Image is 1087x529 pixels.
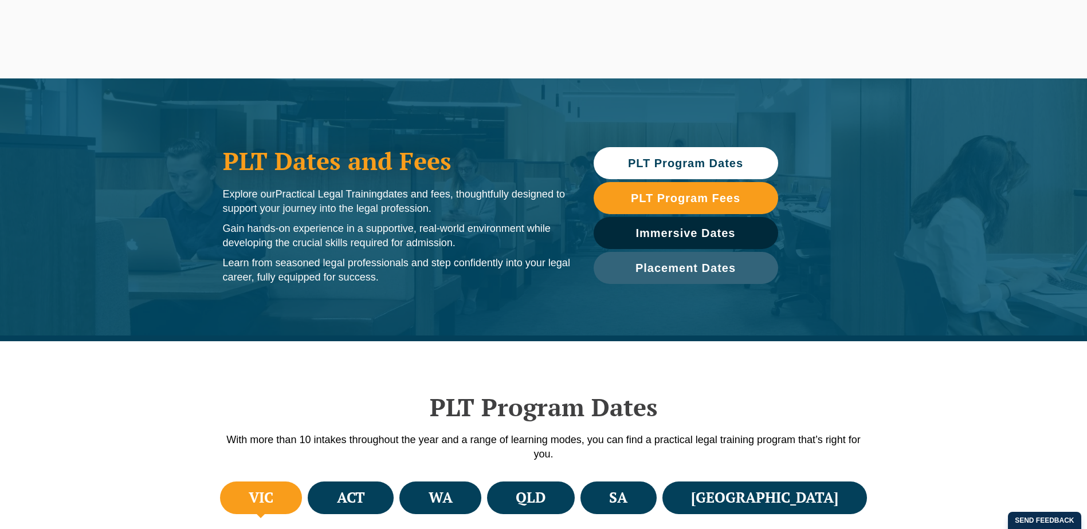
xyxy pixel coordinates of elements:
[594,217,778,249] a: Immersive Dates
[217,393,870,421] h2: PLT Program Dates
[223,222,571,250] p: Gain hands-on experience in a supportive, real-world environment while developing the crucial ski...
[631,192,740,204] span: PLT Program Fees
[628,157,743,169] span: PLT Program Dates
[223,147,571,175] h1: PLT Dates and Fees
[217,433,870,461] p: With more than 10 intakes throughout the year and a range of learning modes, you can find a pract...
[594,147,778,179] a: PLT Program Dates
[223,187,571,216] p: Explore our dates and fees, thoughtfully designed to support your journey into the legal profession.
[223,256,571,285] p: Learn from seasoned legal professionals and step confidently into your legal career, fully equipp...
[337,488,365,507] h4: ACT
[609,488,627,507] h4: SA
[276,188,383,200] span: Practical Legal Training
[429,488,453,507] h4: WA
[594,252,778,284] a: Placement Dates
[594,182,778,214] a: PLT Program Fees
[691,488,838,507] h4: [GEOGRAPHIC_DATA]
[249,488,273,507] h4: VIC
[636,227,736,239] span: Immersive Dates
[516,488,546,507] h4: QLD
[635,262,736,274] span: Placement Dates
